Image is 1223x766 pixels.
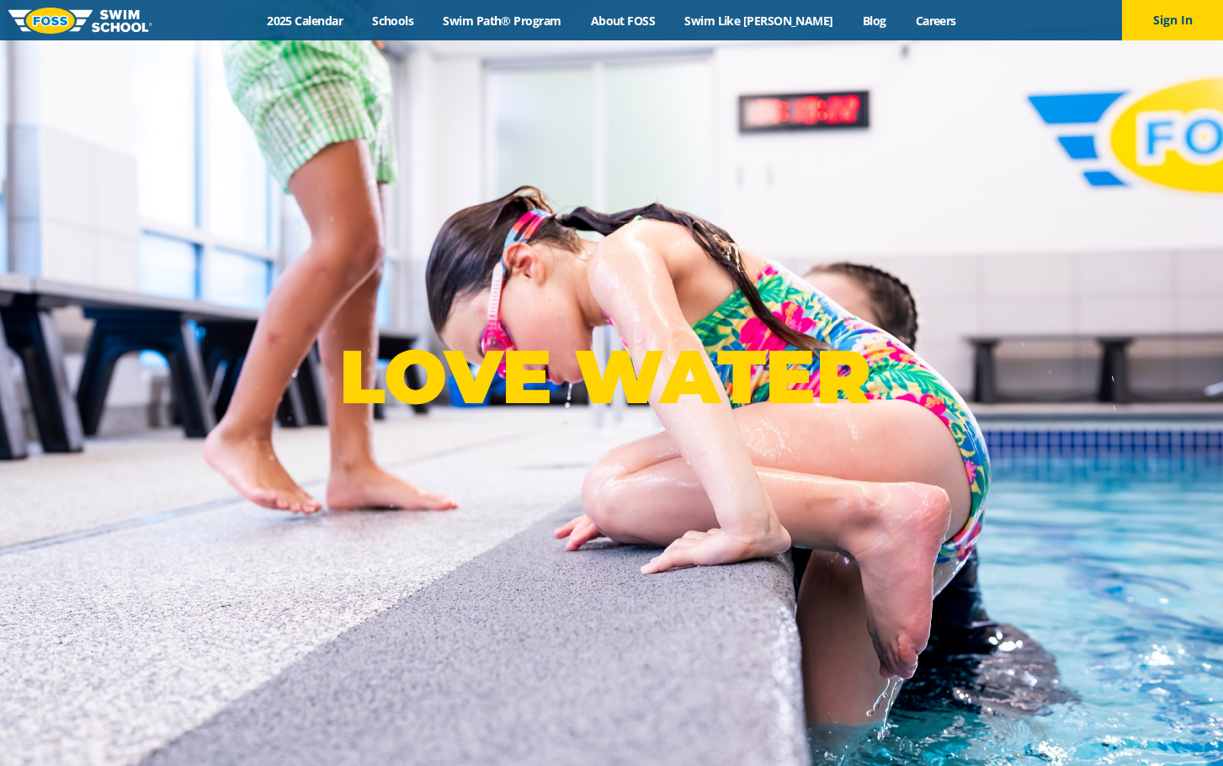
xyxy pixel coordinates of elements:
[670,13,848,29] a: Swim Like [PERSON_NAME]
[428,13,576,29] a: Swim Path® Program
[358,13,428,29] a: Schools
[339,332,884,422] p: LOVE WATER
[576,13,670,29] a: About FOSS
[8,8,152,34] img: FOSS Swim School Logo
[848,13,901,29] a: Blog
[253,13,358,29] a: 2025 Calendar
[901,13,970,29] a: Careers
[870,348,884,370] sup: ®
